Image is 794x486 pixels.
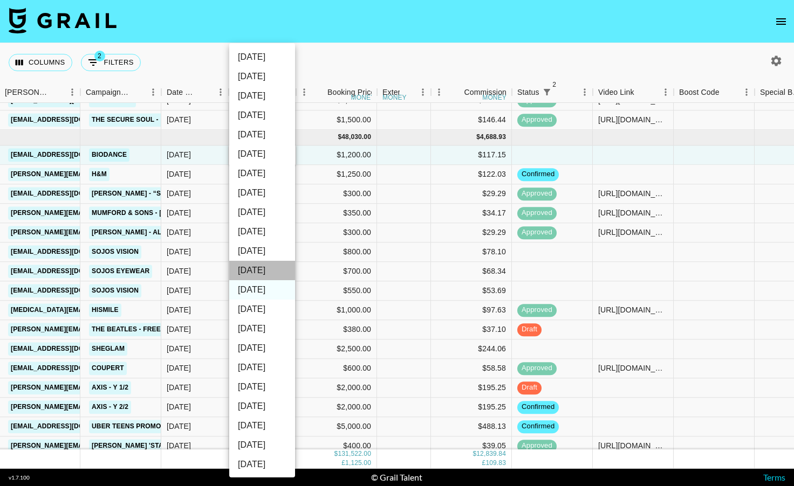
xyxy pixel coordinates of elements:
[229,47,295,67] li: [DATE]
[229,67,295,86] li: [DATE]
[229,222,295,241] li: [DATE]
[229,397,295,416] li: [DATE]
[229,203,295,222] li: [DATE]
[229,164,295,183] li: [DATE]
[229,241,295,261] li: [DATE]
[229,319,295,338] li: [DATE]
[229,416,295,435] li: [DATE]
[229,358,295,377] li: [DATE]
[229,183,295,203] li: [DATE]
[229,377,295,397] li: [DATE]
[229,125,295,144] li: [DATE]
[229,144,295,164] li: [DATE]
[229,435,295,455] li: [DATE]
[229,261,295,280] li: [DATE]
[229,106,295,125] li: [DATE]
[229,455,295,474] li: [DATE]
[229,280,295,300] li: [DATE]
[229,300,295,319] li: [DATE]
[229,338,295,358] li: [DATE]
[229,86,295,106] li: [DATE]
